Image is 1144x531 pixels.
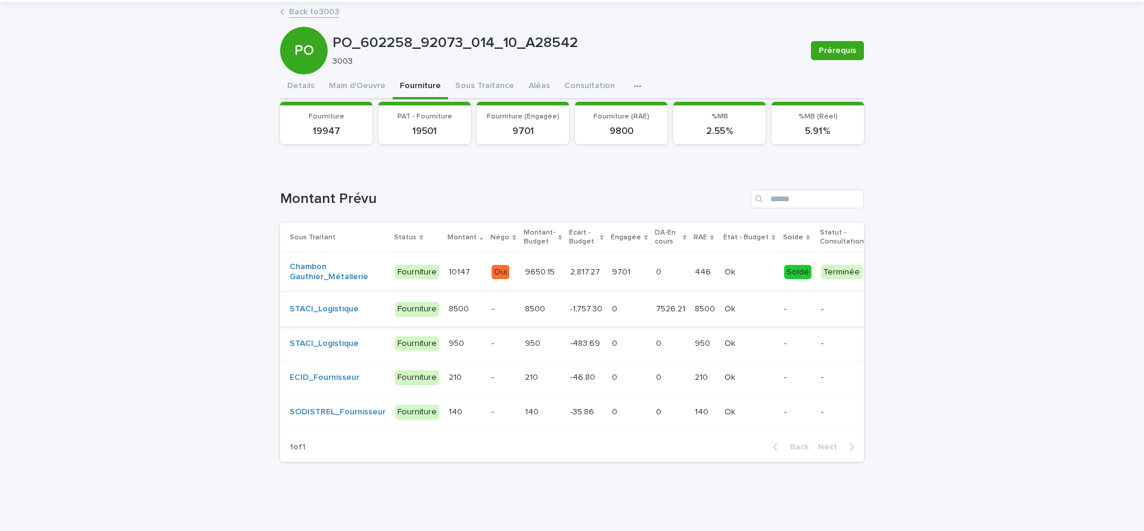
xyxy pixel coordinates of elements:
[447,231,477,244] p: Montant
[525,336,543,349] p: 950
[821,407,877,417] p: -
[821,304,877,314] p: -
[798,113,838,120] span: %MB (Réel)
[612,265,633,277] p: 9701
[779,126,857,137] p: 5.91 %
[821,265,862,280] div: Terminée
[763,442,813,452] button: Back
[557,74,622,99] button: Consultation
[449,302,471,314] p: 8500
[694,231,707,244] p: RAE
[492,304,515,314] p: -
[725,265,738,277] p: Ok
[332,35,801,52] p: PO_602258_92073_014_10_A28542
[570,405,596,417] p: -35.86
[593,113,649,120] span: Fourniture (RAE)
[695,302,717,314] p: 8500
[570,336,602,349] p: -483.69
[449,265,472,277] p: 10147
[395,265,439,280] div: Fourniture
[395,302,439,317] div: Fourniture
[656,370,664,383] p: 0
[784,304,812,314] p: -
[280,292,996,326] tr: STACI_Logistique Fourniture85008500 -85008500 -1,757.30-1,757.30 00 7526.217526.21 85008500 OkOk ...
[723,231,769,244] p: Etat - Budget
[386,126,464,137] p: 19501
[570,265,602,277] p: 2,817.27
[821,373,877,383] p: -
[813,442,864,452] button: Next
[395,405,439,420] div: Fourniture
[751,189,864,208] input: Search
[655,226,680,248] p: DA-En cours
[821,339,877,349] p: -
[492,339,515,349] p: -
[725,302,738,314] p: Ok
[525,370,540,383] p: 210
[393,74,448,99] button: Fourniture
[322,74,393,99] button: Main d'Oeuvre
[695,336,713,349] p: 950
[680,126,758,137] p: 2.55 %
[280,326,996,361] tr: STACI_Logistique Fourniture950950 -950950 -483.69-483.69 00 00 950950 OkOk --NégoEditer
[280,74,322,99] button: Details
[525,302,548,314] p: 8500
[525,405,541,417] p: 140
[492,373,515,383] p: -
[394,231,416,244] p: Status
[487,113,559,120] span: Fourniture (Engagée)
[490,231,509,244] p: Négo
[611,231,641,244] p: Engagée
[280,395,996,430] tr: SODISTREL_Fournisseur Fourniture140140 -140140 -35.86-35.86 00 00 140140 OkOk --NégoEditer
[819,45,856,57] span: Prérequis
[280,433,315,462] p: 1 of 1
[395,370,439,385] div: Fourniture
[524,226,555,248] p: Montant-Budget
[570,302,605,314] p: -1,757.30
[287,126,365,137] p: 19947
[656,336,664,349] p: 0
[656,405,664,417] p: 0
[784,339,812,349] p: -
[280,252,996,292] tr: Chambon Gauthier_Métallerie Fourniture1014710147 Oui9650.159650.15 2,817.272,817.27 97019701 00 4...
[492,265,509,280] div: Oui
[612,302,620,314] p: 0
[395,336,439,351] div: Fourniture
[582,126,660,137] p: 9800
[449,336,467,349] p: 950
[290,339,359,349] a: STACI_Logistique
[695,265,713,277] p: 446
[811,41,864,60] button: Prérequis
[397,113,452,120] span: PAT - Fourniture
[449,370,464,383] p: 210
[612,370,620,383] p: 0
[612,336,620,349] p: 0
[725,405,738,417] p: Ok
[818,443,844,451] span: Next
[521,74,557,99] button: Aléas
[290,262,386,282] a: Chambon Gauthier_Métallerie
[289,4,339,18] a: Back to3003
[656,265,664,277] p: 0
[612,405,620,417] p: 0
[484,126,562,137] p: 9701
[570,370,598,383] p: -46.80
[492,407,515,417] p: -
[290,407,386,417] a: SODISTREL_Fournisseur
[711,113,728,120] span: %MB
[332,57,797,67] p: 3003
[309,113,344,120] span: Fourniture
[290,231,335,244] p: Sous Traitant
[290,304,359,314] a: STACI_Logistique
[783,231,803,244] p: Solde
[449,405,465,417] p: 140
[280,361,996,395] tr: ECID_Fournisseur Fourniture210210 -210210 -46.80-46.80 00 00 210210 OkOk --NégoEditer
[784,407,812,417] p: -
[820,226,878,248] p: Statut - Consultation
[783,443,809,451] span: Back
[280,190,746,208] h1: Montant Prévu
[784,265,812,280] div: Soldé
[725,370,738,383] p: Ok
[784,373,812,383] p: -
